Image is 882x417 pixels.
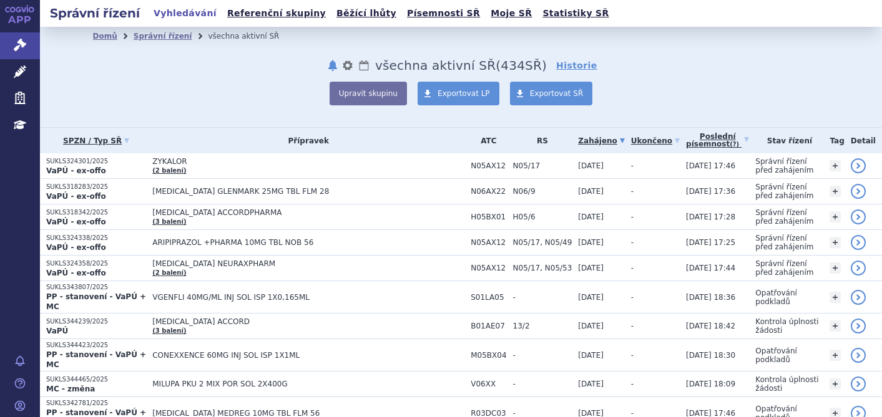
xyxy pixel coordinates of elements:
a: + [830,262,841,274]
span: Správní řízení před zahájením [755,259,813,277]
span: [DATE] 18:09 [686,380,735,388]
span: H05/6 [513,213,572,221]
span: Kontrola úplnosti žádosti [755,317,818,335]
span: [DATE] 17:36 [686,187,735,196]
span: Správní řízení před zahájením [755,234,813,251]
span: Kontrola úplnosti žádosti [755,375,818,393]
span: VGENFLI 40MG/ML INJ SOL ISP 1X0,165ML [152,293,464,302]
a: detail [851,261,866,276]
a: Historie [556,59,597,72]
p: SUKLS344239/2025 [46,317,146,326]
p: SUKLS344465/2025 [46,375,146,384]
span: N05/17, N05/53 [513,264,572,272]
a: Ukončeno [631,132,680,150]
span: [DATE] 17:44 [686,264,735,272]
a: Domů [93,32,117,41]
a: Písemnosti SŘ [403,5,484,22]
a: Statistiky SŘ [539,5,612,22]
span: Správní řízení před zahájením [755,208,813,226]
th: Tag [823,128,844,153]
a: + [830,350,841,361]
span: - [631,322,634,330]
span: [DATE] [578,238,604,247]
span: [DATE] [578,213,604,221]
a: SPZN / Typ SŘ [46,132,146,150]
span: - [631,351,634,360]
a: + [830,186,841,197]
a: + [830,211,841,223]
span: - [631,161,634,170]
span: [MEDICAL_DATA] ACCORD [152,317,464,326]
span: B01AE07 [471,322,506,330]
span: S01LA05 [471,293,506,302]
th: Přípravek [146,128,464,153]
a: Běžící lhůty [333,5,400,22]
a: detail [851,158,866,173]
strong: VaPÚ [46,327,68,335]
p: SUKLS324301/2025 [46,157,146,166]
span: - [631,293,634,302]
span: Exportovat SŘ [530,89,584,98]
button: notifikace [326,58,339,73]
th: RS [507,128,572,153]
a: + [830,378,841,390]
span: Opatřování podkladů [755,289,797,306]
span: CONEXXENCE 60MG INJ SOL ISP 1X1ML [152,351,464,360]
a: Exportovat SŘ [510,82,593,105]
span: - [631,380,634,388]
h2: Správní řízení [40,4,150,22]
span: Správní řízení před zahájením [755,183,813,200]
a: (2 balení) [152,269,186,276]
p: SUKLS318283/2025 [46,183,146,191]
span: [DATE] [578,161,604,170]
a: (2 balení) [152,167,186,174]
button: Upravit skupinu [330,82,407,105]
abbr: (?) [730,141,739,148]
span: ARIPIPRAZOL +PHARMA 10MG TBL NOB 56 [152,238,464,247]
span: 434 [501,58,525,73]
span: 13/2 [513,322,572,330]
a: Referenční skupiny [223,5,330,22]
strong: VaPÚ - ex-offo [46,269,106,277]
span: [MEDICAL_DATA] GLENMARK 25MG TBL FLM 28 [152,187,464,196]
span: ( SŘ) [496,58,547,73]
a: Vyhledávání [150,5,220,22]
strong: PP - stanovení - VaPÚ + MC [46,350,146,369]
span: [DATE] [578,187,604,196]
span: [DATE] [578,351,604,360]
span: N05/17 [513,161,572,170]
a: + [830,292,841,303]
span: [DATE] 17:25 [686,238,735,247]
span: - [631,187,634,196]
span: - [631,264,634,272]
span: N05AX12 [471,161,506,170]
span: - [631,238,634,247]
span: V06XX [471,380,506,388]
strong: VaPÚ - ex-offo [46,243,106,252]
a: detail [851,348,866,363]
span: Správní řízení před zahájením [755,157,813,175]
span: [DATE] 17:46 [686,161,735,170]
p: SUKLS324358/2025 [46,259,146,268]
strong: VaPÚ - ex-offo [46,218,106,226]
strong: MC - změna [46,385,95,393]
span: Exportovat LP [438,89,490,98]
a: Lhůty [358,58,370,73]
strong: PP - stanovení - VaPÚ + MC [46,292,146,311]
a: Moje SŘ [487,5,536,22]
a: + [830,237,841,248]
span: ZYKALOR [152,157,464,166]
a: detail [851,376,866,391]
span: [DATE] 18:30 [686,351,735,360]
strong: VaPÚ - ex-offo [46,166,106,175]
a: + [830,320,841,332]
span: N06AX22 [471,187,506,196]
span: [MEDICAL_DATA] ACCORDPHARMA [152,208,464,217]
th: ATC [464,128,506,153]
a: Správní řízení [134,32,192,41]
a: Zahájeno [578,132,624,150]
span: [DATE] [578,293,604,302]
p: SUKLS344423/2025 [46,341,146,350]
span: MILUPA PKU 2 MIX POR SOL 2X400G [152,380,464,388]
span: - [513,293,572,302]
